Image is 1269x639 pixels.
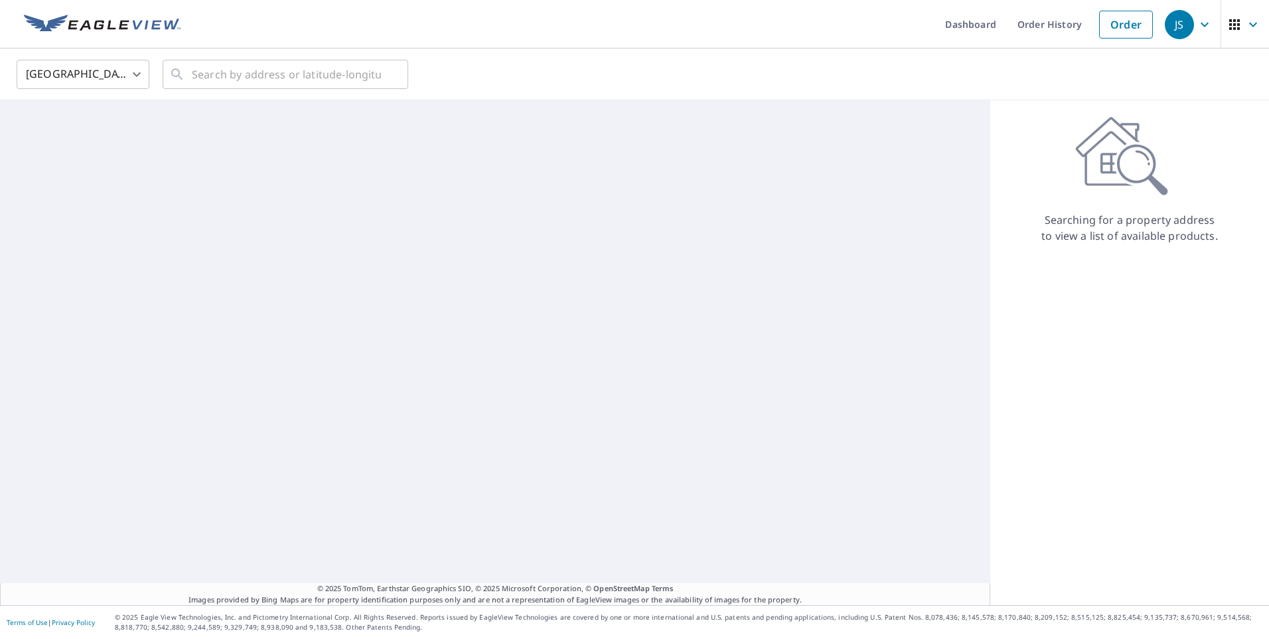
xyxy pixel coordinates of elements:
a: Privacy Policy [52,618,95,627]
input: Search by address or latitude-longitude [192,56,381,93]
div: [GEOGRAPHIC_DATA] [17,56,149,93]
a: Terms [652,583,674,593]
p: © 2025 Eagle View Technologies, Inc. and Pictometry International Corp. All Rights Reserved. Repo... [115,612,1262,632]
p: Searching for a property address to view a list of available products. [1041,212,1219,244]
div: JS [1165,10,1194,39]
a: Order [1099,11,1153,39]
p: | [7,618,95,626]
img: EV Logo [24,15,181,35]
a: OpenStreetMap [593,583,649,593]
span: © 2025 TomTom, Earthstar Geographics SIO, © 2025 Microsoft Corporation, © [317,583,674,594]
a: Terms of Use [7,618,48,627]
